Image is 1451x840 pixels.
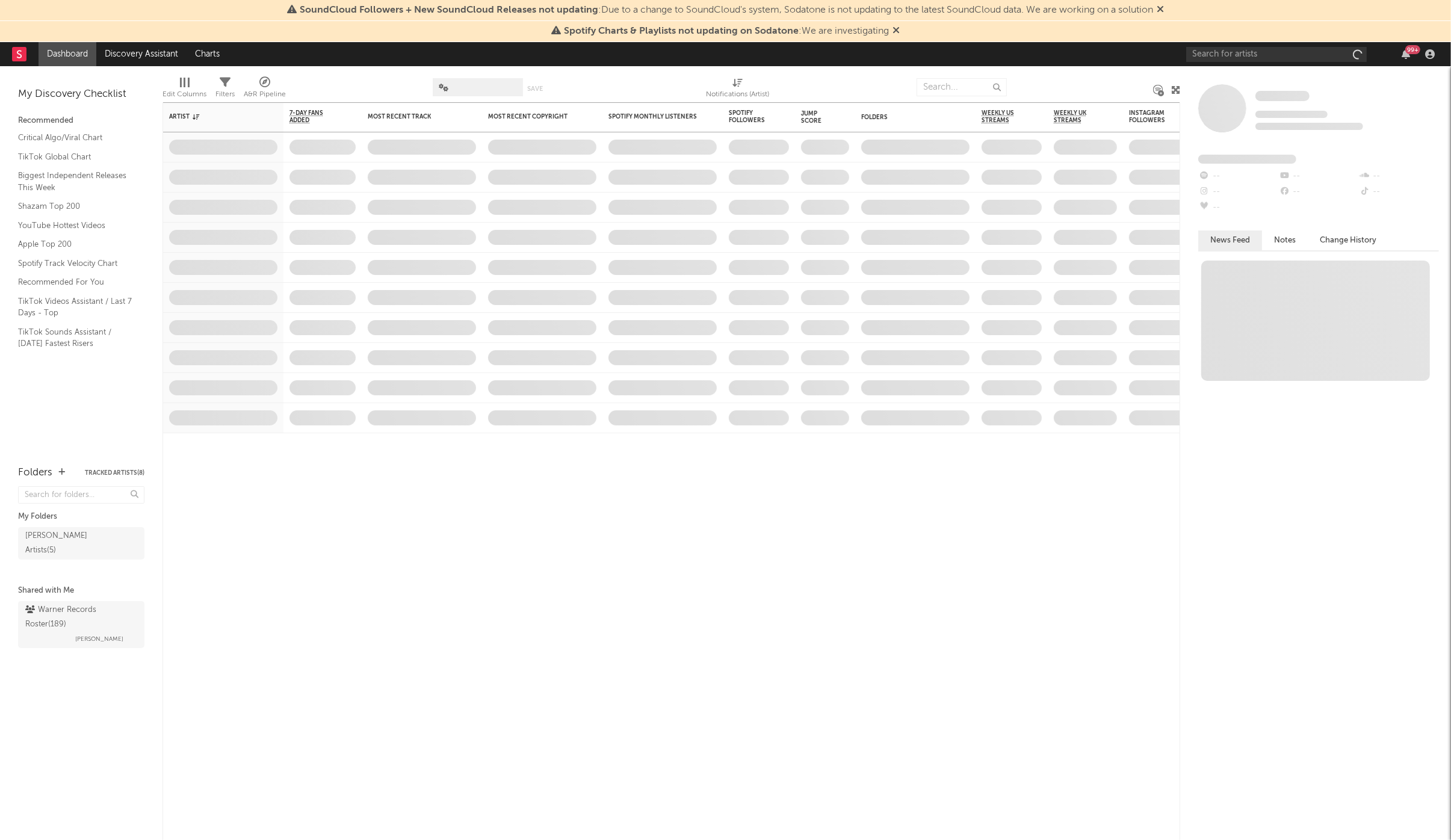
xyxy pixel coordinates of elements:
div: Edit Columns [162,87,206,102]
span: Fans Added by Platform [1198,155,1296,164]
div: -- [1198,200,1278,215]
a: TikTok Sounds Assistant / [DATE] Fastest Risers [18,326,132,350]
a: TikTok Global Chart [18,150,132,164]
a: Critical Algo/Viral Chart [18,131,132,144]
div: Artist [169,113,259,120]
button: Change History [1308,230,1388,250]
a: TikTok Videos Assistant / Last 7 Days - Top [18,295,132,320]
div: Filters [215,87,235,102]
div: Notifications (Artist) [707,72,770,107]
div: A&R Pipeline [244,87,286,102]
span: 0 fans last week [1255,123,1363,130]
a: Shazam Top 200 [18,200,132,213]
div: Most Recent Track [368,113,458,120]
input: Search for folders... [18,486,144,504]
div: Warner Records Roster ( 189 ) [25,603,134,632]
div: Notifications (Artist) [707,87,770,102]
a: YouTube Hottest Videos [18,219,132,232]
span: 7-Day Fans Added [289,110,338,124]
div: My Folders [18,510,144,524]
span: Weekly US Streams [982,110,1024,124]
div: Jump Score [801,110,831,125]
a: [PERSON_NAME] Artists(5) [18,527,144,560]
span: Tracking Since: [DATE] [1255,111,1328,118]
a: Some Artist [1255,90,1310,102]
button: Tracked Artists(8) [85,470,144,476]
div: Folders [18,466,52,480]
button: News Feed [1198,230,1262,250]
a: Charts [187,42,228,66]
div: Folders [861,114,951,121]
div: Most Recent Copyright [488,113,578,120]
span: Weekly UK Streams [1054,110,1099,124]
div: Recommended [18,114,144,128]
button: Notes [1262,230,1308,250]
span: Dismiss [1157,5,1164,15]
span: Dismiss [893,26,900,36]
div: Instagram Followers [1129,110,1171,124]
a: Apple Top 200 [18,238,132,251]
a: Discovery Assistant [96,42,187,66]
div: -- [1278,168,1358,184]
input: Search for artists [1186,47,1367,62]
a: Biggest Independent Releases This Week [18,169,132,194]
div: Spotify Monthly Listeners [608,113,699,120]
div: -- [1278,184,1358,200]
span: : Due to a change to SoundCloud's system, Sodatone is not updating to the latest SoundCloud data.... [300,5,1153,15]
div: [PERSON_NAME] Artists ( 5 ) [25,529,110,558]
a: Dashboard [39,42,96,66]
span: Some Artist [1255,91,1310,101]
div: -- [1198,168,1278,184]
div: -- [1359,184,1439,200]
div: Spotify Followers [729,110,771,124]
div: -- [1359,168,1439,184]
div: Filters [215,72,235,107]
button: Save [527,85,543,92]
div: 99 + [1405,45,1420,54]
div: A&R Pipeline [244,72,286,107]
div: -- [1198,184,1278,200]
div: Edit Columns [162,72,206,107]
a: Recommended For You [18,276,132,289]
span: : We are investigating [564,26,889,36]
button: 99+ [1402,49,1410,59]
a: Warner Records Roster(189)[PERSON_NAME] [18,601,144,648]
span: Spotify Charts & Playlists not updating on Sodatone [564,26,799,36]
span: [PERSON_NAME] [75,632,123,646]
div: Shared with Me [18,584,144,598]
div: My Discovery Checklist [18,87,144,102]
input: Search... [917,78,1007,96]
span: SoundCloud Followers + New SoundCloud Releases not updating [300,5,598,15]
a: Spotify Track Velocity Chart [18,257,132,270]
